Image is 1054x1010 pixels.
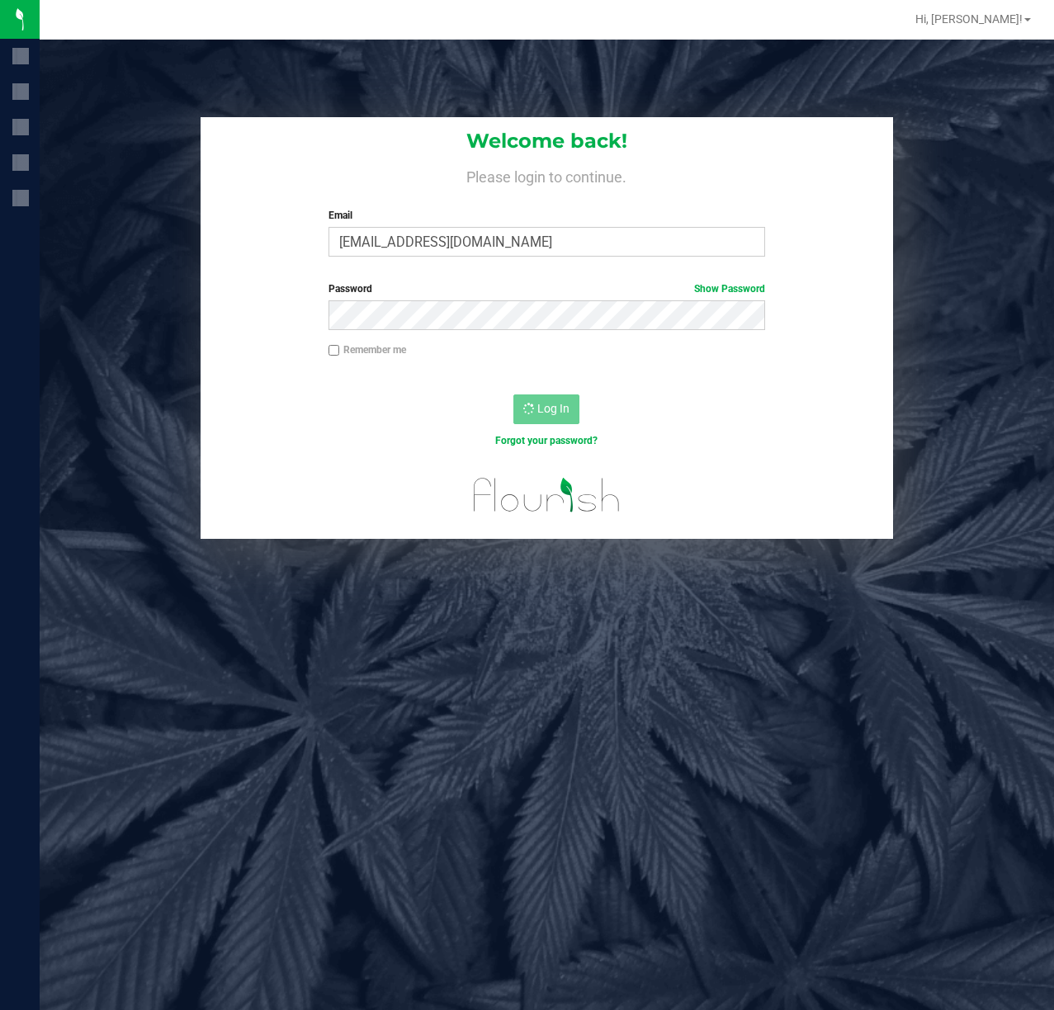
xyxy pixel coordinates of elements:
[537,402,570,415] span: Log In
[915,12,1023,26] span: Hi, [PERSON_NAME]!
[694,283,765,295] a: Show Password
[201,165,893,185] h4: Please login to continue.
[201,130,893,152] h1: Welcome back!
[328,342,406,357] label: Remember me
[328,208,766,223] label: Email
[328,283,372,295] span: Password
[461,465,634,525] img: flourish_logo.svg
[495,435,598,446] a: Forgot your password?
[328,345,340,356] input: Remember me
[513,394,579,424] button: Log In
